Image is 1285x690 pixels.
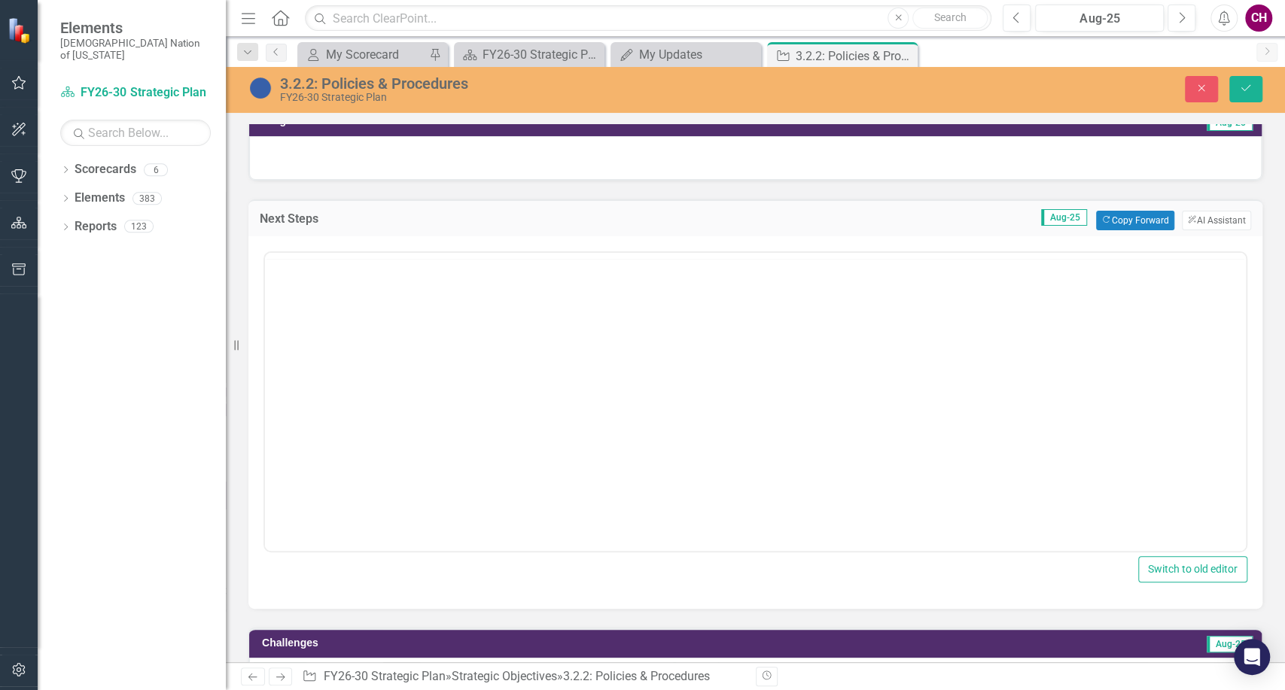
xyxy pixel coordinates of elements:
[452,669,557,683] a: Strategic Objectives
[60,84,211,102] a: FY26-30 Strategic Plan
[639,45,757,64] div: My Updates
[1041,209,1087,226] span: Aug-25
[483,45,601,64] div: FY26-30 Strategic Plan
[144,163,168,176] div: 6
[458,45,601,64] a: FY26-30 Strategic Plan
[563,669,710,683] div: 3.2.2: Policies & Procedures
[1040,10,1159,28] div: Aug-25
[934,11,967,23] span: Search
[302,668,744,685] div: » »
[75,161,136,178] a: Scorecards
[262,637,800,649] h3: Challenges
[8,17,34,43] img: ClearPoint Strategy
[60,37,211,62] small: [DEMOGRAPHIC_DATA] Nation of [US_STATE]
[305,5,991,32] input: Search ClearPoint...
[265,259,1246,551] iframe: Rich Text Area
[1182,211,1251,230] button: AI Assistant
[1245,5,1272,32] button: CH
[132,192,162,205] div: 383
[796,47,914,65] div: 3.2.2: Policies & Procedures
[614,45,757,64] a: My Updates
[912,8,988,29] button: Search
[248,76,273,100] img: Not Started
[1096,211,1174,230] button: Copy Forward
[260,212,477,226] h3: Next Steps
[60,19,211,37] span: Elements
[75,190,125,207] a: Elements
[326,45,425,64] div: My Scorecard
[280,75,814,92] div: 3.2.2: Policies & Procedures
[1207,636,1253,652] span: Aug-25
[60,120,211,146] input: Search Below...
[75,218,117,236] a: Reports
[1234,639,1270,675] div: Open Intercom Messenger
[280,92,814,103] div: FY26-30 Strategic Plan
[1035,5,1164,32] button: Aug-25
[324,669,446,683] a: FY26-30 Strategic Plan
[301,45,425,64] a: My Scorecard
[1138,556,1247,582] button: Switch to old editor
[124,220,154,233] div: 123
